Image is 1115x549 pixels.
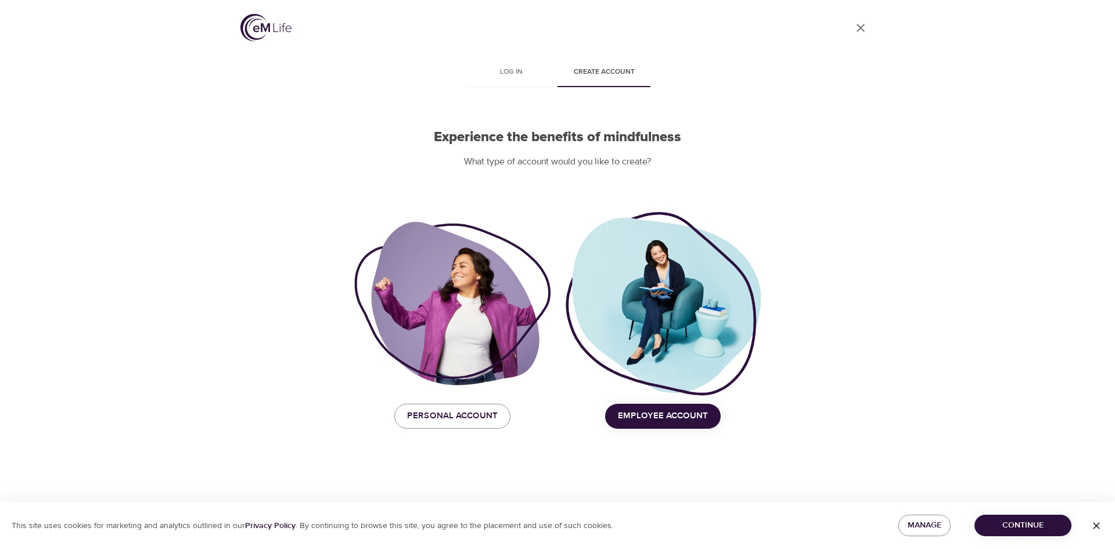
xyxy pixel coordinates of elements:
p: What type of account would you like to create? [354,155,761,168]
span: Manage [908,518,941,533]
img: logo [240,14,292,41]
button: Manage [898,515,951,536]
h2: Experience the benefits of mindfulness [354,129,761,146]
span: Log in [472,66,551,78]
a: Privacy Policy [245,521,296,531]
span: Create account [564,66,643,78]
span: Continue [984,518,1062,533]
span: Employee Account [618,408,708,424]
a: close [847,14,875,42]
button: Employee Account [605,404,721,428]
button: Continue [974,515,1071,536]
button: Personal Account [394,404,510,428]
span: Personal Account [407,408,498,424]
